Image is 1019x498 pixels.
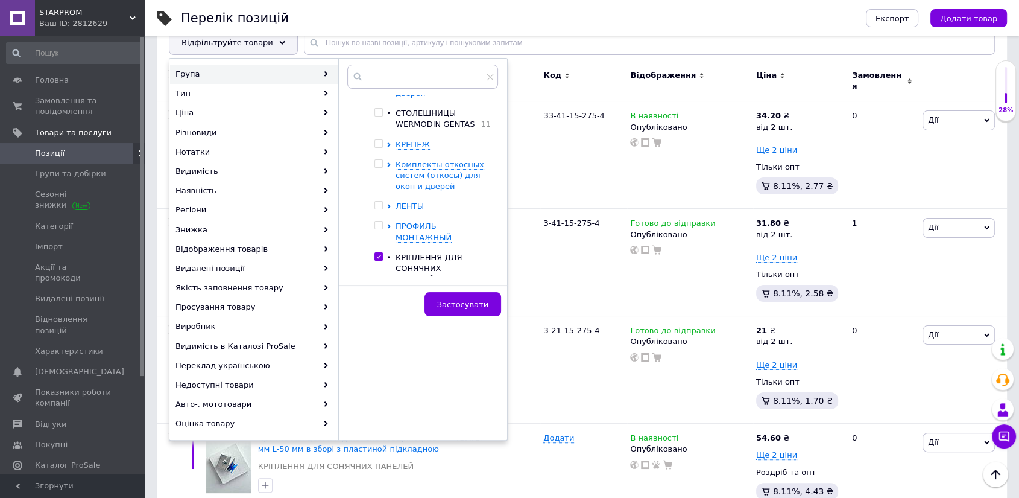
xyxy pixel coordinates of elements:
[396,140,430,149] span: КРЕПЕЖ
[386,253,391,262] span: •
[170,240,338,259] div: Відображення товарів
[875,14,909,23] span: Експорт
[756,433,781,442] b: 54.60
[6,42,142,64] input: Пошук
[206,433,251,493] img: Прижим концевой под панель толщиной 35 мм L-50 мм в сборе с пластиной подкладной
[630,336,750,347] div: Опубліковано
[39,7,130,18] span: STARPROM
[35,346,103,357] span: Характеристики
[756,229,792,240] div: від 2 шт.
[35,221,73,232] span: Категорії
[304,31,995,55] input: Пошук по назві позиції, артикулу і пошуковим запитам
[756,219,781,228] b: 31.80
[475,120,491,129] span: 11
[39,18,145,29] div: Ваш ID: 2812629
[756,162,842,173] div: Тільки опт
[396,77,488,97] span: Фурнитура для окон и дверей
[170,259,338,278] div: Видалені позиції
[437,300,488,309] span: Застосувати
[756,111,781,120] b: 34.20
[756,336,792,347] div: від 2 шт.
[630,444,750,455] div: Опубліковано
[756,325,792,336] div: ₴
[996,106,1015,115] div: 28%
[756,433,789,444] div: ₴
[928,115,938,124] span: Дії
[773,487,833,496] span: 8.11%, 4.43 ₴
[756,145,797,155] span: Ще 2 ціни
[170,337,338,356] div: Видимість в Каталозі ProSale
[35,366,124,377] span: [DEMOGRAPHIC_DATA]
[845,209,920,316] div: 1
[35,419,66,430] span: Відгуки
[396,253,462,284] span: КРІПЛЕННЯ ДЛЯ СОНЯЧНИХ ПАНЕЛЕЙ
[756,467,842,478] div: Роздріб та опт
[756,360,797,370] span: Ще 2 ціни
[170,375,338,395] div: Недоступні товари
[756,269,842,280] div: Тільки опт
[928,438,938,447] span: Дії
[170,317,338,336] div: Виробник
[983,462,1008,487] button: Наверх
[756,326,767,335] b: 21
[35,95,112,117] span: Замовлення та повідомлення
[773,181,833,191] span: 8.11%, 2.77 ₴
[773,396,833,406] span: 8.11%, 1.70 ₴
[543,326,599,335] span: З-21-15-275-4
[170,84,338,103] div: Тип
[845,101,920,209] div: 0
[756,218,792,229] div: ₴
[543,219,599,228] span: З-41-15-275-4
[170,356,338,375] div: Переклад українською
[630,122,750,133] div: Опубліковано
[940,14,997,23] span: Додати товар
[170,200,338,220] div: Регіони
[543,111,605,120] span: ЗЗ-41-15-275-4
[928,223,938,232] span: Дії
[170,278,338,298] div: Якість заповнення товару
[756,110,792,121] div: ₴
[170,123,338,142] div: Різновиди
[845,316,920,424] div: 0
[35,439,68,450] span: Покупці
[992,424,1016,449] button: Чат з покупцем
[170,142,338,162] div: Нотатки
[170,65,338,84] div: Група
[928,330,938,339] span: Дії
[170,103,338,123] div: Ціна
[170,162,338,181] div: Видимість
[386,109,391,118] span: •
[630,70,696,81] span: Відображення
[543,70,561,81] span: Код
[35,168,106,179] span: Групи та добірки
[396,202,424,211] span: ЛЕНТЫ
[630,433,678,446] span: В наявності
[170,298,338,317] div: Просування товару
[424,292,501,316] button: Застосувати
[258,461,414,472] a: КРІПЛЕННЯ ДЛЯ СОНЯЧНИХ ПАНЕЛЕЙ
[930,9,1007,27] button: Додати товар
[170,220,338,240] div: Знижка
[756,450,797,460] span: Ще 2 ціни
[35,262,112,284] span: Акції та промокоди
[773,289,833,298] span: 8.11%, 2.58 ₴
[35,75,69,86] span: Головна
[756,70,777,81] span: Ціна
[396,109,475,129] span: СТОЛЕШНИЦЫ WERMODIN GENTAS
[630,229,750,240] div: Опубліковано
[181,38,273,47] span: Відфільтруйте товари
[630,219,715,231] span: Готово до відправки
[756,377,842,388] div: Тільки опт
[756,122,792,133] div: від 2 шт.
[756,253,797,263] span: Ще 2 ціни
[852,70,904,92] span: Замовлення
[35,387,112,409] span: Показники роботи компанії
[35,460,100,471] span: Каталог ProSale
[170,414,338,433] div: Оцінка товару
[181,12,289,25] div: Перелік позицій
[434,275,450,284] span: 20
[35,189,112,211] span: Сезонні знижки
[170,181,338,200] div: Наявність
[35,293,104,304] span: Видалені позиції
[396,160,484,191] span: Комплекты откосных систем (откосы) для окон и дверей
